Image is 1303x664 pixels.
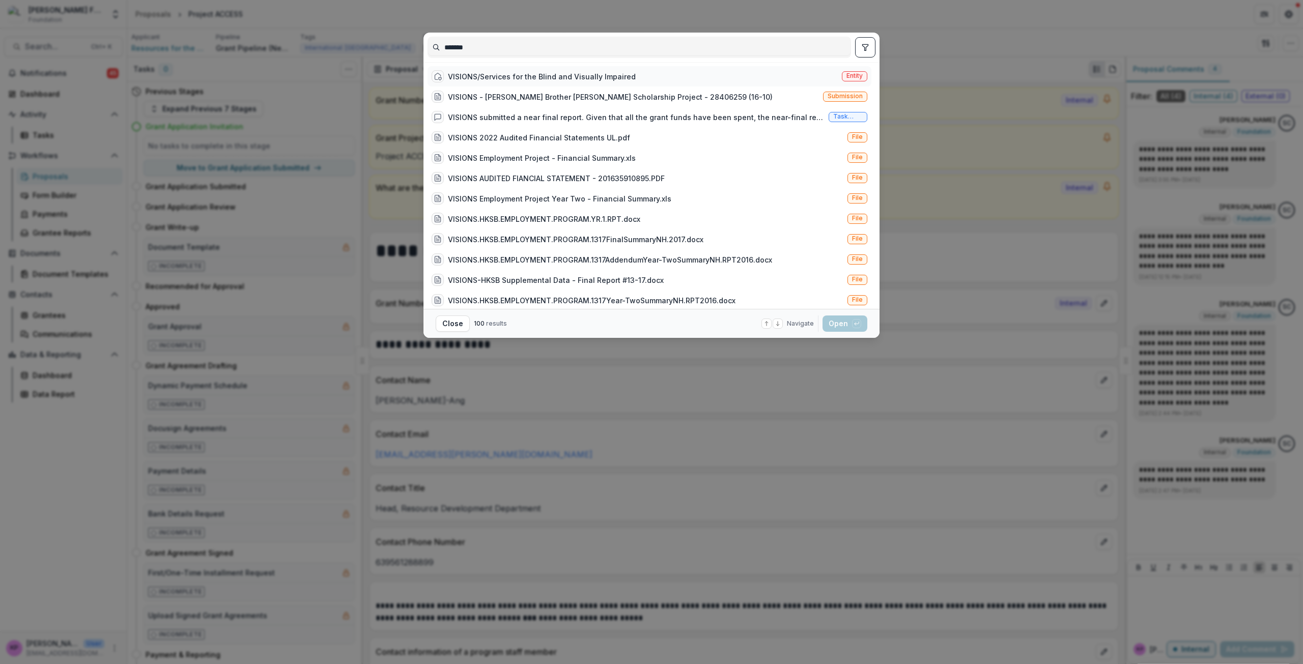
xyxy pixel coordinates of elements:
span: results [486,320,507,327]
button: Close [436,315,470,332]
span: File [852,235,863,242]
span: Navigate [787,319,814,328]
span: Submission [828,93,863,100]
div: VISIONS.HKSB.EMPLOYMENT.PROGRAM.1317AddendumYear-TwoSummaryNH.RPT2016.docx [448,254,772,265]
span: File [852,194,863,201]
div: VISIONS.HKSB.EMPLOYMENT.PROGRAM.YR.1.RPT.docx [448,214,640,224]
span: File [852,296,863,303]
button: Open [823,315,867,332]
div: VISIONS submitted a near final report. Given that all the grant funds have been spent, the near-f... [448,112,825,123]
div: VISIONS Employment Project Year Two - Financial Summary.xls [448,193,671,204]
div: VISIONS/Services for the Blind and Visually Impaired [448,71,636,82]
div: VISIONS-HKSB Supplemental Data - Final Report #13-17.docx [448,275,664,285]
span: File [852,255,863,263]
div: VISIONS Employment Project - Financial Summary.xls [448,153,636,163]
button: toggle filters [855,37,875,57]
span: File [852,276,863,283]
span: File [852,174,863,181]
div: VISIONS - [PERSON_NAME] Brother [PERSON_NAME] Scholarship Project - 28406259 (16-10) [448,92,773,102]
div: VISIONS AUDITED FIANCIAL STATEMENT - 201635910895.PDF [448,173,665,184]
span: Task comment [833,113,863,120]
div: VISIONS.HKSB.EMPLOYMENT.PROGRAM.1317Year-TwoSummaryNH.RPT2016.docx [448,295,735,306]
div: VISIONS 2022 Audited Financial Statements UL.pdf [448,132,630,143]
span: Entity [846,72,863,79]
span: 100 [474,320,485,327]
span: File [852,154,863,161]
span: File [852,133,863,140]
div: VISIONS.HKSB.EMPLOYMENT.PROGRAM.1317FinalSummaryNH.2017.docx [448,234,703,245]
span: File [852,215,863,222]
